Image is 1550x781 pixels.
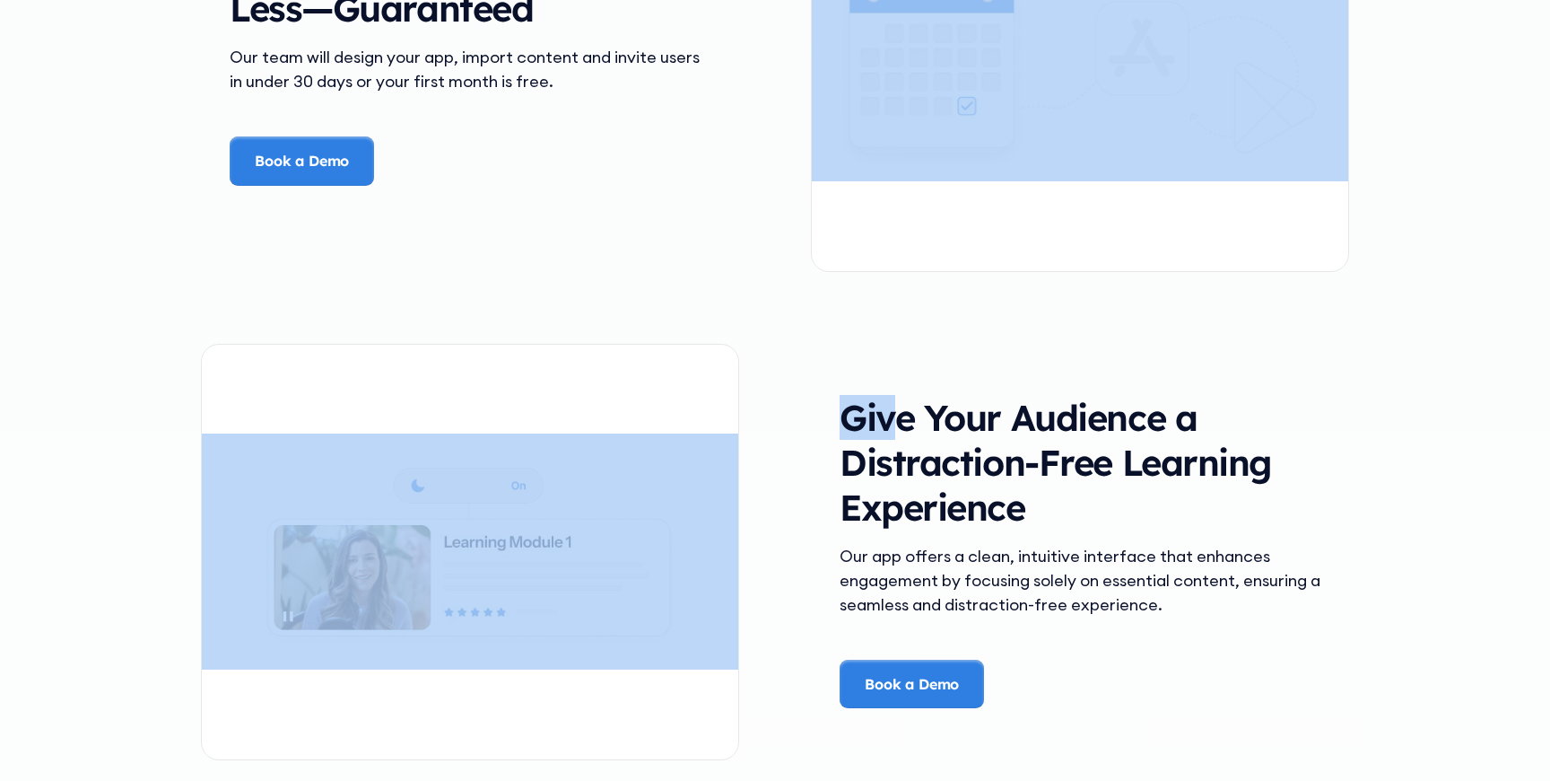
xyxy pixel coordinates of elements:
[840,544,1320,617] div: Our app offers a clean, intuitive interface that enhances engagement by focusing solely on essent...
[230,136,374,185] a: Book a Demo
[840,660,984,708] a: Book a Demo
[230,45,710,93] div: Our team will design your app, import content and invite users in under 30 days or your first mon...
[840,395,1320,530] h3: Give Your Audience a Distraction-Free Learning Experience
[202,434,738,670] img: An illustration of disctraction-free learning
